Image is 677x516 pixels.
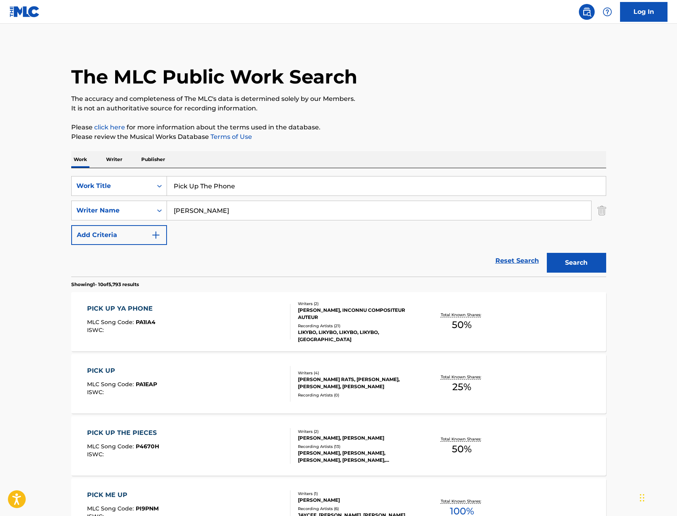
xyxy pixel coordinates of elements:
[298,450,417,464] div: [PERSON_NAME], [PERSON_NAME], [PERSON_NAME], [PERSON_NAME], [PERSON_NAME]
[94,123,125,131] a: click here
[637,478,677,516] iframe: Chat Widget
[151,230,161,240] img: 9d2ae6d4665cec9f34b9.svg
[87,428,161,438] div: PICK UP THE PIECES
[620,2,668,22] a: Log In
[298,497,417,504] div: [PERSON_NAME]
[441,374,483,380] p: Total Known Shares:
[87,451,106,458] span: ISWC :
[298,370,417,376] div: Writers ( 4 )
[9,6,40,17] img: MLC Logo
[441,312,483,318] p: Total Known Shares:
[491,252,543,269] a: Reset Search
[441,498,483,504] p: Total Known Shares:
[71,281,139,288] p: Showing 1 - 10 of 5,793 results
[76,206,148,215] div: Writer Name
[71,225,167,245] button: Add Criteria
[87,490,159,500] div: PICK ME UP
[71,416,606,476] a: PICK UP THE PIECESMLC Song Code:P4670HISWC:Writers (2)[PERSON_NAME], [PERSON_NAME]Recording Artis...
[298,301,417,307] div: Writers ( 2 )
[71,123,606,132] p: Please for more information about the terms used in the database.
[579,4,595,20] a: Public Search
[136,319,156,326] span: PA1IA4
[298,506,417,512] div: Recording Artists ( 6 )
[87,381,136,388] span: MLC Song Code :
[298,307,417,321] div: [PERSON_NAME], INCONNU COMPOSITEUR AUTEUR
[71,176,606,277] form: Search Form
[298,392,417,398] div: Recording Artists ( 0 )
[136,381,157,388] span: PA1EAP
[87,366,157,376] div: PICK UP
[71,292,606,351] a: PICK UP YA PHONEMLC Song Code:PA1IA4ISWC:Writers (2)[PERSON_NAME], INCONNU COMPOSITEUR AUTEURReco...
[298,323,417,329] div: Recording Artists ( 21 )
[640,486,645,510] div: Drag
[71,94,606,104] p: The accuracy and completeness of The MLC's data is determined solely by our Members.
[87,443,136,450] span: MLC Song Code :
[298,434,417,442] div: [PERSON_NAME], [PERSON_NAME]
[441,436,483,442] p: Total Known Shares:
[139,151,167,168] p: Publisher
[87,505,136,512] span: MLC Song Code :
[71,132,606,142] p: Please review the Musical Works Database
[71,354,606,414] a: PICK UPMLC Song Code:PA1EAPISWC:Writers (4)[PERSON_NAME] RATS, [PERSON_NAME], [PERSON_NAME], [PER...
[209,133,252,140] a: Terms of Use
[298,376,417,390] div: [PERSON_NAME] RATS, [PERSON_NAME], [PERSON_NAME], [PERSON_NAME]
[87,389,106,396] span: ISWC :
[76,181,148,191] div: Work Title
[71,65,357,89] h1: The MLC Public Work Search
[603,7,612,17] img: help
[582,7,592,17] img: search
[87,319,136,326] span: MLC Song Code :
[298,444,417,450] div: Recording Artists ( 13 )
[599,4,615,20] div: Help
[452,380,471,394] span: 25 %
[298,429,417,434] div: Writers ( 2 )
[71,151,89,168] p: Work
[136,443,159,450] span: P4670H
[87,326,106,334] span: ISWC :
[136,505,159,512] span: PI9PNM
[104,151,125,168] p: Writer
[452,318,472,332] span: 50 %
[87,304,157,313] div: PICK UP YA PHONE
[597,201,606,220] img: Delete Criterion
[298,329,417,343] div: LIKYBO, LIKYBO, LIKYBO, LIKYBO, [GEOGRAPHIC_DATA]
[71,104,606,113] p: It is not an authoritative source for recording information.
[452,442,472,456] span: 50 %
[298,491,417,497] div: Writers ( 1 )
[547,253,606,273] button: Search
